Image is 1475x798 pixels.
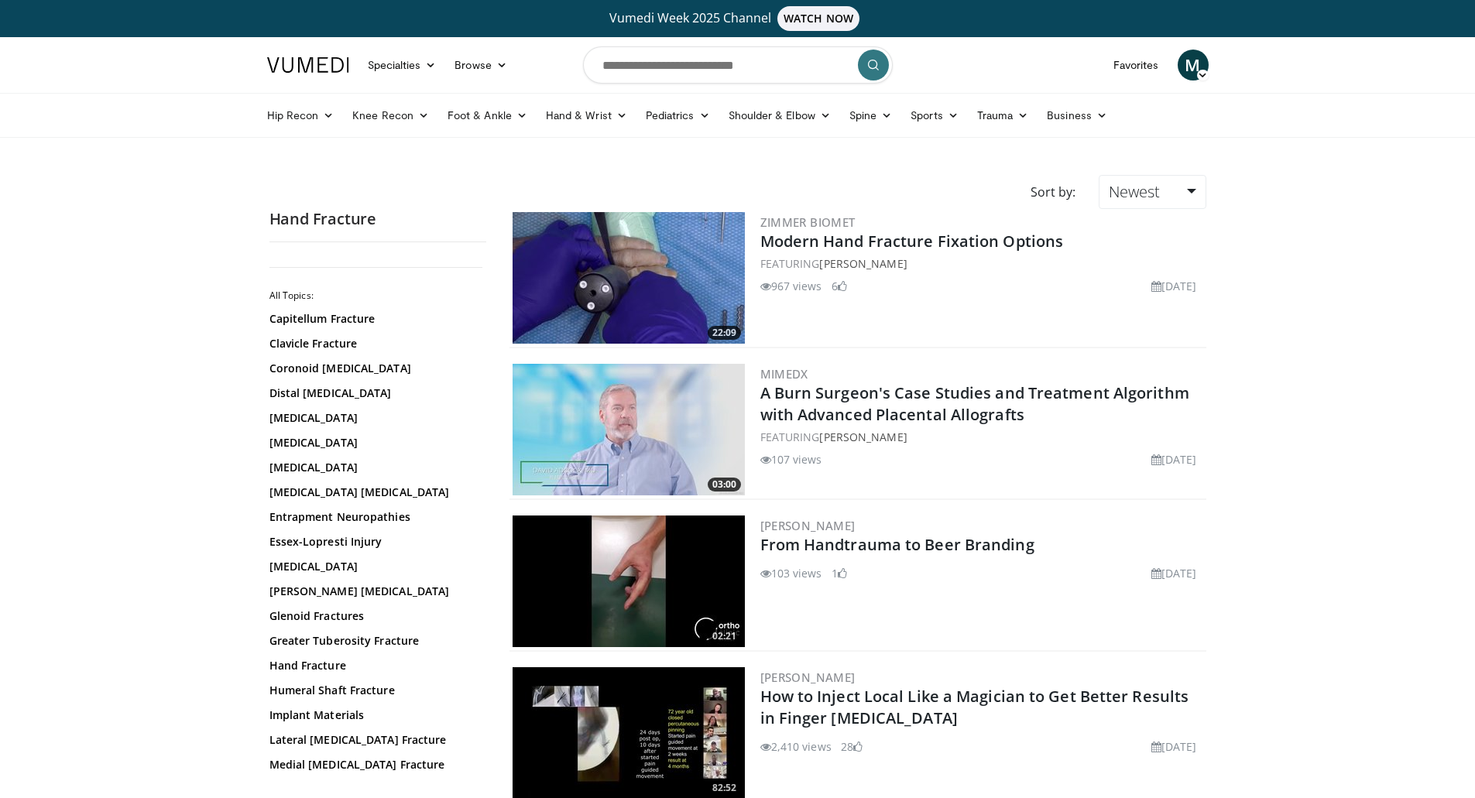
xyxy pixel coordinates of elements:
[1099,175,1206,209] a: Newest
[760,382,1189,425] a: A Burn Surgeon's Case Studies and Treatment Algorithm with Advanced Placental Allografts
[760,214,856,230] a: Zimmer Biomet
[269,485,479,500] a: [MEDICAL_DATA] [MEDICAL_DATA]
[269,410,479,426] a: [MEDICAL_DATA]
[513,515,745,647] img: f12489cf-562b-48f9-9f16-ec813e04b89c.300x170_q85_crop-smart_upscale.jpg
[719,100,840,131] a: Shoulder & Elbow
[1038,100,1117,131] a: Business
[760,686,1189,728] a: How to Inject Local Like a Magician to Get Better Results in Finger [MEDICAL_DATA]
[708,629,741,643] span: 02:21
[258,100,344,131] a: Hip Recon
[777,6,859,31] span: WATCH NOW
[513,212,745,344] img: a7c4ef62-ac1a-4fd2-a48e-c94bbf3955ef.300x170_q85_crop-smart_upscale.jpg
[708,326,741,340] span: 22:09
[269,707,479,723] a: Implant Materials
[1151,565,1197,581] li: [DATE]
[1109,181,1160,202] span: Newest
[445,50,516,80] a: Browse
[760,255,1203,272] div: FEATURING
[636,100,719,131] a: Pediatrics
[269,782,479,797] a: Metacarpal Fracture
[269,633,479,649] a: Greater Tuberosity Fracture
[1104,50,1168,80] a: Favorites
[537,100,636,131] a: Hand & Wrist
[513,364,745,495] a: 03:00
[819,430,907,444] a: [PERSON_NAME]
[760,366,808,382] a: MIMEDX
[901,100,968,131] a: Sports
[269,534,479,550] a: Essex-Lopresti Injury
[760,565,822,581] li: 103 views
[438,100,537,131] a: Foot & Ankle
[343,100,438,131] a: Knee Recon
[840,100,901,131] a: Spine
[269,435,479,450] a: [MEDICAL_DATA]
[760,738,832,755] li: 2,410 views
[708,781,741,795] span: 82:52
[513,212,745,344] a: 22:09
[1151,278,1197,294] li: [DATE]
[269,559,479,574] a: [MEDICAL_DATA]
[269,757,479,772] a: Medial [MEDICAL_DATA] Fracture
[760,231,1064,252] a: Modern Hand Fracture Fixation Options
[819,256,907,271] a: [PERSON_NAME]
[708,478,741,491] span: 03:00
[760,278,822,294] li: 967 views
[269,732,479,748] a: Lateral [MEDICAL_DATA] Fracture
[269,209,486,229] h2: Hand Fracture
[269,509,479,525] a: Entrapment Neuropathies
[1178,50,1209,80] a: M
[760,429,1203,445] div: FEATURING
[269,658,479,673] a: Hand Fracture
[269,289,482,302] h2: All Topics:
[760,534,1034,555] a: From Handtrauma to Beer Branding
[358,50,446,80] a: Specialties
[269,6,1206,31] a: Vumedi Week 2025 ChannelWATCH NOW
[583,46,893,84] input: Search topics, interventions
[513,364,745,495] img: e27ba2e5-1975-431c-8c5b-0f788722af01.300x170_q85_crop-smart_upscale.jpg
[1151,451,1197,467] li: [DATE]
[760,451,822,467] li: 107 views
[269,584,479,599] a: [PERSON_NAME] [MEDICAL_DATA]
[269,683,479,698] a: Humeral Shaft Fracture
[832,565,847,581] li: 1
[269,336,479,351] a: Clavicle Fracture
[1151,738,1197,755] li: [DATE]
[269,460,479,475] a: [MEDICAL_DATA]
[760,670,856,685] a: [PERSON_NAME]
[269,608,479,624] a: Glenoid Fractures
[760,518,856,533] a: [PERSON_NAME]
[267,57,349,73] img: VuMedi Logo
[269,311,479,327] a: Capitellum Fracture
[832,278,847,294] li: 6
[1019,175,1087,209] div: Sort by:
[269,361,479,376] a: Coronoid [MEDICAL_DATA]
[841,738,863,755] li: 28
[513,515,745,647] a: 02:21
[269,385,479,401] a: Distal [MEDICAL_DATA]
[968,100,1038,131] a: Trauma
